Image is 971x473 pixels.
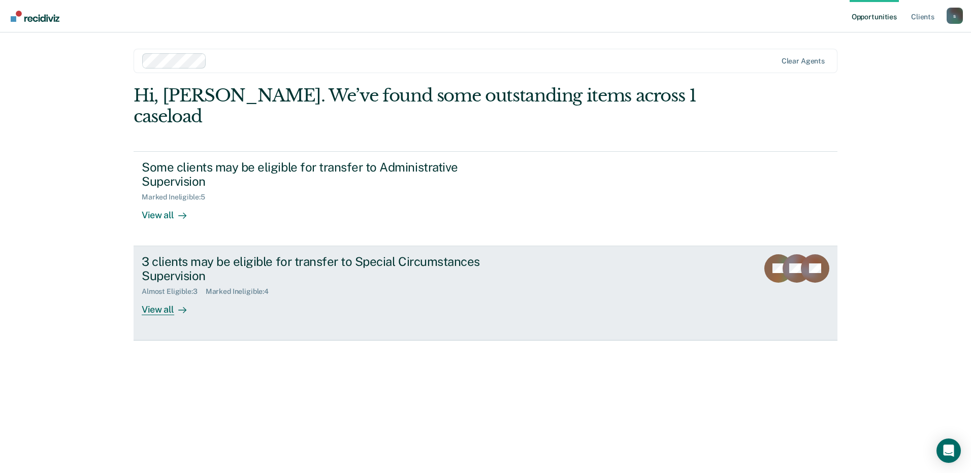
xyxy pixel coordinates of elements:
[947,8,963,24] div: s
[936,438,961,463] div: Open Intercom Messenger
[142,254,498,284] div: 3 clients may be eligible for transfer to Special Circumstances Supervision
[142,201,199,221] div: View all
[134,151,837,246] a: Some clients may be eligible for transfer to Administrative SupervisionMarked Ineligible:5View all
[134,246,837,341] a: 3 clients may be eligible for transfer to Special Circumstances SupervisionAlmost Eligible:3Marke...
[142,287,206,296] div: Almost Eligible : 3
[11,11,59,22] img: Recidiviz
[142,160,498,189] div: Some clients may be eligible for transfer to Administrative Supervision
[947,8,963,24] button: Profile dropdown button
[142,296,199,316] div: View all
[782,57,825,65] div: Clear agents
[134,85,697,127] div: Hi, [PERSON_NAME]. We’ve found some outstanding items across 1 caseload
[206,287,277,296] div: Marked Ineligible : 4
[142,193,213,201] div: Marked Ineligible : 5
